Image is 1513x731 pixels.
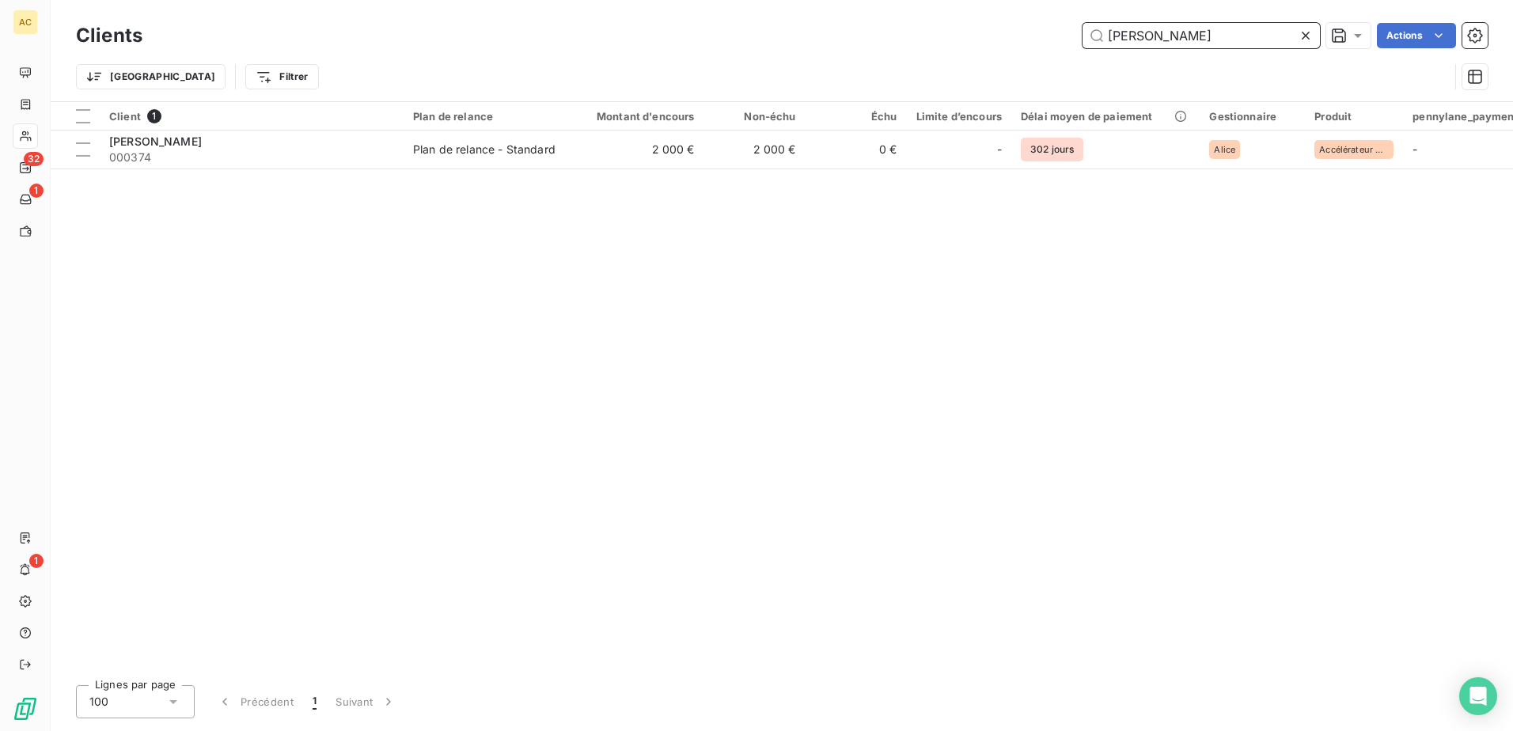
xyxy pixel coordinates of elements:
[704,131,806,169] td: 2 000 €
[313,694,317,710] span: 1
[76,21,142,50] h3: Clients
[413,142,556,157] div: Plan de relance - Standard
[1083,23,1320,48] input: Rechercher
[815,110,897,123] div: Échu
[568,131,704,169] td: 2 000 €
[1413,142,1417,156] span: -
[916,110,1002,123] div: Limite d’encours
[29,554,44,568] span: 1
[1459,677,1497,715] div: Open Intercom Messenger
[578,110,695,123] div: Montant d'encours
[1319,145,1389,154] span: Accélérateur With Ouss 3
[413,110,559,123] div: Plan de relance
[1021,110,1190,123] div: Délai moyen de paiement
[303,685,326,718] button: 1
[1021,138,1083,161] span: 302 jours
[109,134,202,148] span: [PERSON_NAME]
[109,150,394,165] span: 000374
[806,131,907,169] td: 0 €
[1209,110,1295,123] div: Gestionnaire
[13,9,38,35] div: AC
[76,64,226,89] button: [GEOGRAPHIC_DATA]
[1314,110,1394,123] div: Produit
[29,184,44,198] span: 1
[326,685,406,718] button: Suivant
[24,152,44,166] span: 32
[13,696,38,722] img: Logo LeanPay
[1377,23,1456,48] button: Actions
[109,110,141,123] span: Client
[714,110,796,123] div: Non-échu
[89,694,108,710] span: 100
[997,142,1002,157] span: -
[207,685,303,718] button: Précédent
[147,109,161,123] span: 1
[245,64,318,89] button: Filtrer
[1214,145,1235,154] span: Alice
